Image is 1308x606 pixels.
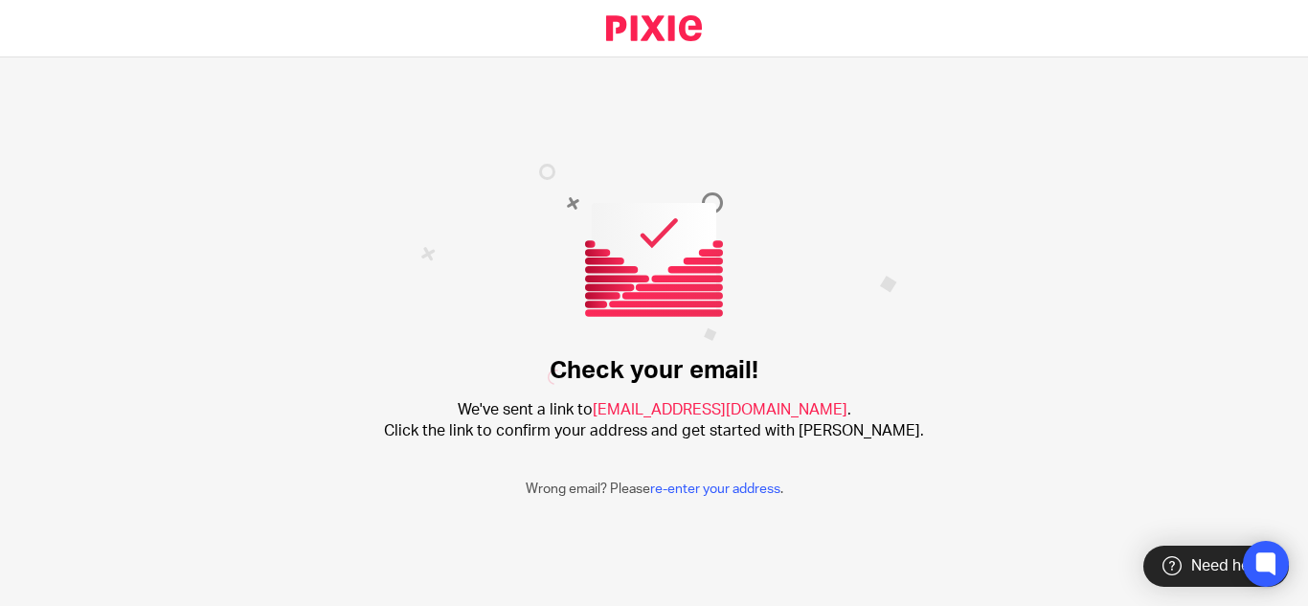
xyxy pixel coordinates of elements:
h2: We've sent a link to . Click the link to confirm your address and get started with [PERSON_NAME]. [384,400,924,441]
span: [EMAIL_ADDRESS][DOMAIN_NAME] [593,402,847,417]
div: Need help? [1143,546,1289,587]
img: Confirm email image [420,164,897,385]
p: Wrong email? Please . [526,480,783,499]
h1: Check your email! [550,356,758,386]
a: re-enter your address [650,483,780,496]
